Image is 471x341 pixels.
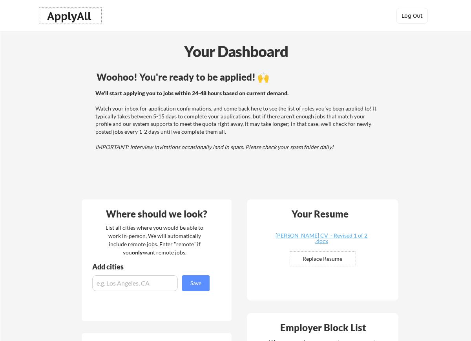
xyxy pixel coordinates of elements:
[1,40,471,63] div: Your Dashboard
[95,90,288,96] strong: We'll start applying you to jobs within 24-48 hours based on current demand.
[100,223,208,256] div: List all cities where you would be able to work in-person. We will automatically include remote j...
[95,144,334,150] em: IMPORTANT: Interview invitations occasionally land in spam. Please check your spam folder daily!
[97,72,380,82] div: Woohoo! You're ready to be applied! 🙌
[275,233,368,244] div: [PERSON_NAME] CV - Revised 1 of 2 .docx
[182,275,210,291] button: Save
[47,9,93,23] div: ApplyAll
[92,263,212,270] div: Add cities
[132,249,143,256] strong: only
[275,233,368,245] a: [PERSON_NAME] CV - Revised 1 of 2 .docx
[84,209,230,219] div: Where should we look?
[95,89,378,151] div: Watch your inbox for application confirmations, and come back here to see the list of roles you'v...
[92,275,178,291] input: e.g. Los Angeles, CA
[281,209,359,219] div: Your Resume
[250,323,396,332] div: Employer Block List
[396,8,428,24] button: Log Out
